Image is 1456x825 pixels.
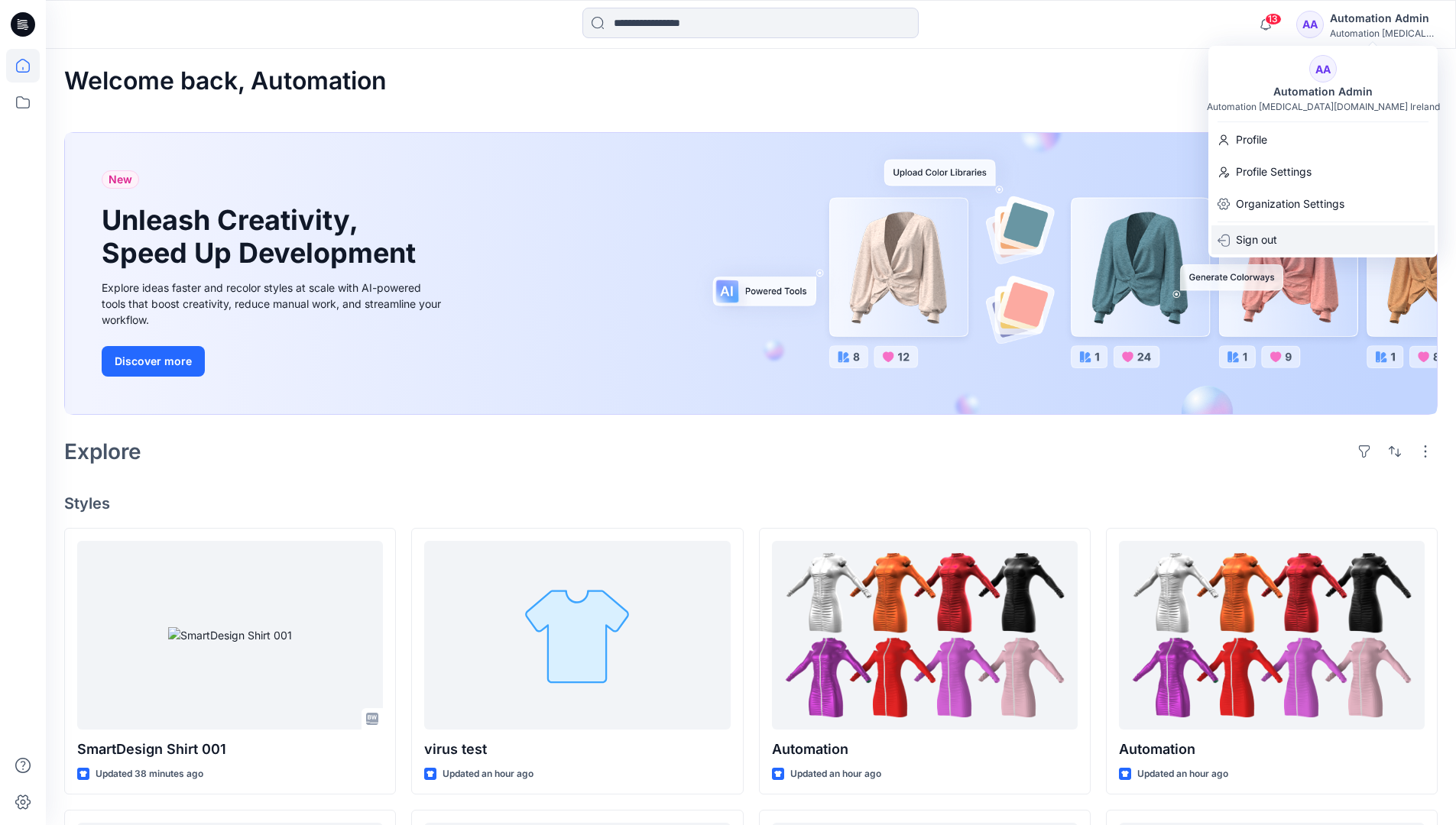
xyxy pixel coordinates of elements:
[1264,82,1382,101] div: Automation Admin
[102,280,446,328] div: Explore ideas faster and recolor styles at scale with AI-powered tools that boost creativity, red...
[443,766,533,782] p: Updated an hour ago
[1296,11,1324,38] div: AA
[772,541,1078,730] a: Automation
[96,766,203,782] p: Updated 38 minutes ago
[1208,189,1438,218] a: Organization Settings
[1207,101,1440,112] div: Automation [MEDICAL_DATA][DOMAIN_NAME] Ireland
[1119,541,1425,730] a: Automation
[1330,27,1437,39] div: Automation [MEDICAL_DATA]...
[102,346,446,377] a: Discover more
[77,541,383,730] a: SmartDesign Shirt 001
[109,170,132,189] span: New
[1208,157,1438,186] a: Profile Settings
[1309,55,1337,82] div: AA
[1330,9,1437,27] div: Automation Admin
[64,494,1438,513] h4: Styles
[77,739,383,760] p: SmartDesign Shirt 001
[1208,125,1438,154] a: Profile
[790,766,881,782] p: Updated an hour ago
[1119,739,1425,760] p: Automation
[1236,157,1312,186] p: Profile Settings
[424,739,730,760] p: virus test
[1265,13,1282,25] span: 13
[102,346,205,377] button: Discover more
[64,67,387,95] h2: Welcome back, Automation
[1236,125,1267,154] p: Profile
[1137,766,1228,782] p: Updated an hour ago
[1236,189,1344,218] p: Organization Settings
[424,541,730,730] a: virus test
[64,439,141,464] h2: Explore
[772,739,1078,760] p: Automation
[1236,225,1277,254] p: Sign out
[102,204,423,270] h1: Unleash Creativity, Speed Up Development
